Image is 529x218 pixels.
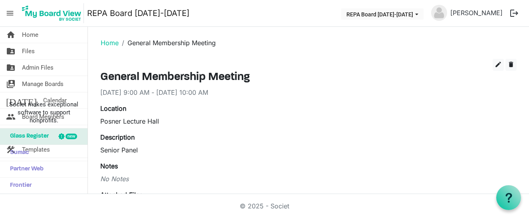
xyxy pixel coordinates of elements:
span: Home [22,27,38,43]
a: © 2025 - Societ [240,202,289,210]
span: Glass Register [6,128,49,144]
span: Files [22,43,35,59]
label: Notes [100,161,118,171]
span: Societ makes exceptional software to support nonprofits. [4,100,84,124]
span: Calendar [43,92,67,108]
div: No Notes [100,174,517,184]
span: home [6,27,16,43]
div: [DATE] 9:00 AM - [DATE] 10:00 AM [100,88,517,97]
label: Location [100,104,126,113]
div: Posner Lecture Hall [100,116,517,126]
div: new [66,134,77,139]
button: delete [505,59,517,71]
span: Partner Web [6,161,44,177]
span: switch_account [6,76,16,92]
span: menu [2,6,18,21]
a: Home [101,39,119,47]
a: My Board View Logo [20,3,87,23]
span: edit [495,61,502,68]
span: folder_shared [6,43,16,59]
img: no-profile-picture.svg [431,5,447,21]
button: logout [506,5,523,22]
a: [PERSON_NAME] [447,5,506,21]
button: edit [493,59,504,71]
span: Sumac [6,145,29,161]
p: Senior Panel [100,145,517,155]
label: Attached Files [100,190,143,200]
span: [DATE] [6,92,37,108]
span: Manage Boards [22,76,64,92]
img: My Board View Logo [20,3,84,23]
li: General Membership Meeting [119,38,216,48]
span: delete [507,61,515,68]
a: REPA Board [DATE]-[DATE] [87,5,189,21]
span: Admin Files [22,60,54,76]
label: Description [100,132,135,142]
span: folder_shared [6,60,16,76]
span: Frontier [6,178,32,194]
button: REPA Board 2025-2026 dropdownbutton [341,8,424,20]
h3: General Membership Meeting [100,71,517,84]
